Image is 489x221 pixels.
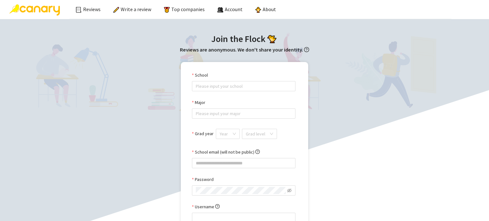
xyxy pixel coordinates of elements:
[76,6,101,12] a: Reviews
[192,99,205,106] label: Major
[225,6,243,12] span: Account
[192,176,214,183] label: Password
[267,35,276,44] img: bird_side.png
[304,47,309,52] span: question-circle
[217,7,223,13] img: people.png
[6,32,483,46] h1: Join the Flock
[215,204,220,209] span: question-circle
[192,130,214,137] label: Grad year
[192,72,208,79] label: School
[113,6,151,12] a: Write a review
[195,203,220,210] span: Username
[255,6,276,12] a: About
[6,46,483,54] h3: Reviews are anonymous. We don't share your identity.
[196,187,286,194] input: Password
[164,6,205,12] a: Top companies
[195,148,260,155] span: School email (will not be public)
[196,109,292,118] input: Major
[196,81,292,91] input: School
[287,188,292,193] span: eye-invisible
[255,149,260,154] span: question-circle
[10,4,60,16] img: Canary Logo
